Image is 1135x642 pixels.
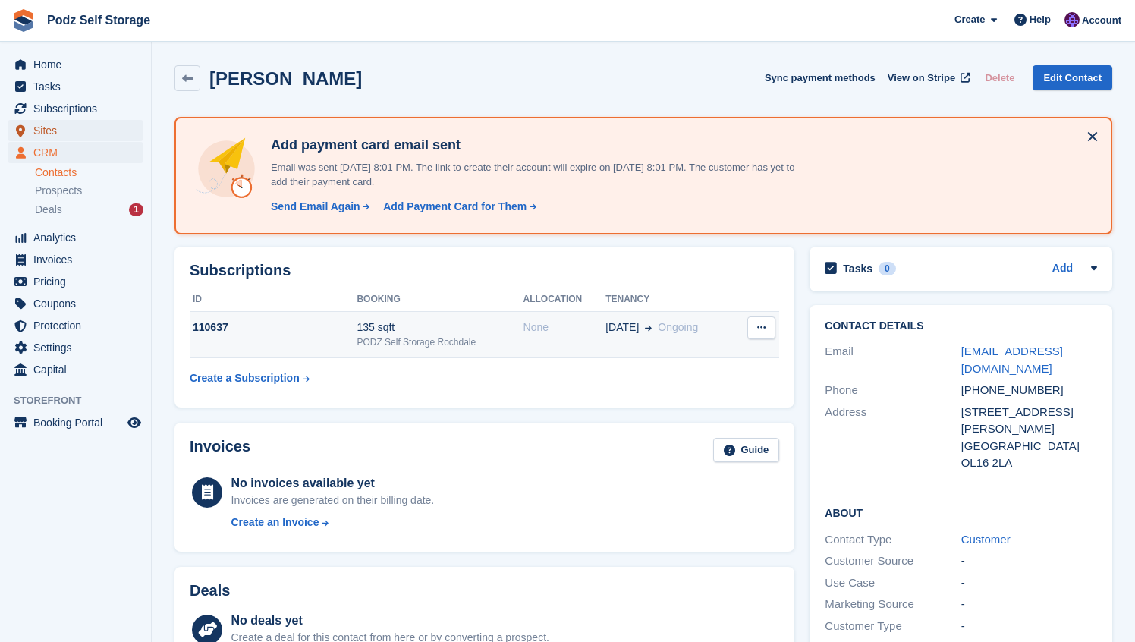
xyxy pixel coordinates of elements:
h2: Subscriptions [190,262,779,279]
div: [GEOGRAPHIC_DATA] [961,438,1097,455]
div: - [961,574,1097,592]
h2: Tasks [843,262,872,275]
div: 135 sqft [357,319,523,335]
div: - [961,618,1097,635]
span: Help [1030,12,1051,27]
div: - [961,552,1097,570]
a: menu [8,359,143,380]
a: View on Stripe [882,65,973,90]
span: Settings [33,337,124,358]
div: - [961,596,1097,613]
div: Add Payment Card for Them [383,199,527,215]
a: menu [8,412,143,433]
a: menu [8,227,143,248]
div: Customer Source [825,552,961,570]
a: Preview store [125,414,143,432]
span: Storefront [14,393,151,408]
span: Booking Portal [33,412,124,433]
div: No deals yet [231,612,549,630]
div: Use Case [825,574,961,592]
th: Allocation [523,288,606,312]
span: View on Stripe [888,71,955,86]
th: ID [190,288,357,312]
a: menu [8,98,143,119]
div: 110637 [190,319,357,335]
a: menu [8,293,143,314]
a: Podz Self Storage [41,8,156,33]
span: Account [1082,13,1121,28]
h2: Invoices [190,438,250,463]
span: Deals [35,203,62,217]
a: Prospects [35,183,143,199]
p: Email was sent [DATE] 8:01 PM. The link to create their account will expire on [DATE] 8:01 PM. Th... [265,160,796,190]
div: Phone [825,382,961,399]
a: Edit Contact [1033,65,1112,90]
a: menu [8,54,143,75]
div: OL16 2LA [961,455,1097,472]
span: Tasks [33,76,124,97]
button: Delete [979,65,1020,90]
span: Ongoing [658,321,698,333]
div: Customer Type [825,618,961,635]
span: Invoices [33,249,124,270]
div: Marketing Source [825,596,961,613]
span: Sites [33,120,124,141]
div: None [523,319,606,335]
span: Create [954,12,985,27]
div: 1 [129,203,143,216]
div: No invoices available yet [231,474,435,493]
h2: [PERSON_NAME] [209,68,362,89]
button: Sync payment methods [765,65,876,90]
img: add-payment-card-4dbda4983b697a7845d177d07a5d71e8a16f1ec00487972de202a45f1e8132f5.svg [194,137,259,201]
div: Send Email Again [271,199,360,215]
a: menu [8,271,143,292]
div: Create a Subscription [190,370,300,386]
a: Deals 1 [35,202,143,218]
img: Jawed Chowdhary [1064,12,1080,27]
h4: Add payment card email sent [265,137,796,154]
div: Contact Type [825,531,961,549]
a: Create an Invoice [231,515,435,530]
div: 0 [879,262,896,275]
div: PODZ Self Storage Rochdale [357,335,523,349]
a: menu [8,315,143,336]
img: stora-icon-8386f47178a22dfd0bd8f6a31ec36ba5ce8667c1dd55bd0f319d3a0aa187defe.svg [12,9,35,32]
span: [DATE] [605,319,639,335]
a: menu [8,142,143,163]
a: Guide [713,438,780,463]
a: menu [8,76,143,97]
h2: Deals [190,582,230,600]
div: Address [825,404,961,472]
span: Prospects [35,184,82,198]
th: Booking [357,288,523,312]
span: Pricing [33,271,124,292]
a: Contacts [35,165,143,180]
span: Coupons [33,293,124,314]
span: Protection [33,315,124,336]
a: menu [8,249,143,270]
a: [EMAIL_ADDRESS][DOMAIN_NAME] [961,345,1063,375]
div: Create an Invoice [231,515,319,530]
h2: About [825,505,1097,520]
div: [PHONE_NUMBER] [961,382,1097,399]
span: Home [33,54,124,75]
a: Create a Subscription [190,364,310,392]
span: Subscriptions [33,98,124,119]
a: Customer [961,533,1011,546]
span: Capital [33,359,124,380]
a: menu [8,337,143,358]
a: menu [8,120,143,141]
div: [STREET_ADDRESS][PERSON_NAME] [961,404,1097,438]
div: Invoices are generated on their billing date. [231,493,435,508]
a: Add [1052,260,1073,278]
h2: Contact Details [825,320,1097,332]
div: Email [825,343,961,377]
span: CRM [33,142,124,163]
a: Add Payment Card for Them [377,199,538,215]
span: Analytics [33,227,124,248]
th: Tenancy [605,288,735,312]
